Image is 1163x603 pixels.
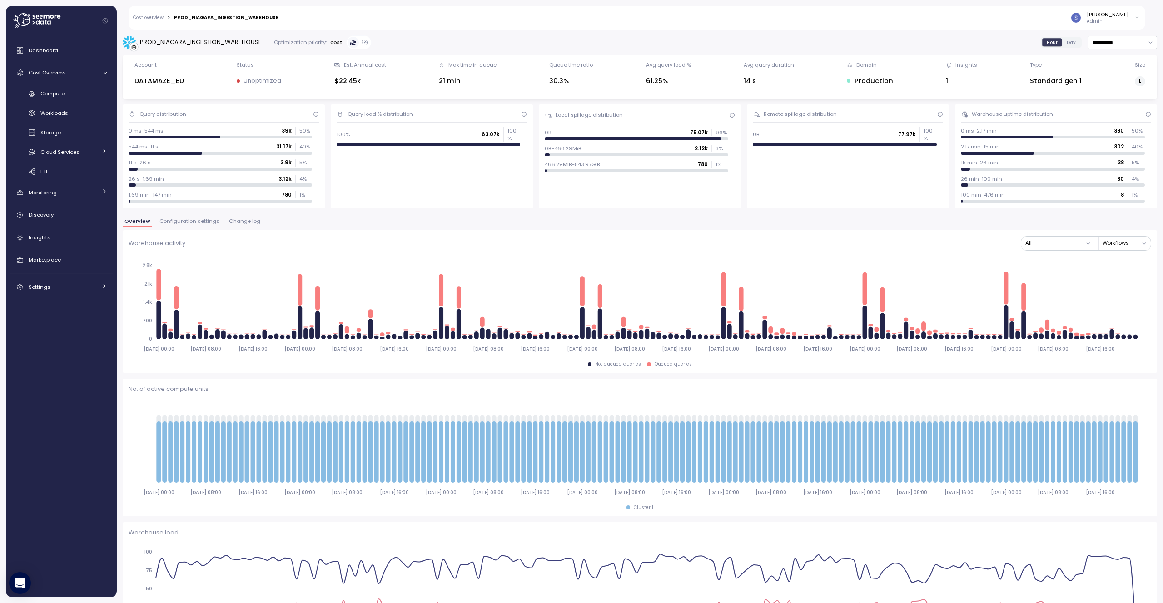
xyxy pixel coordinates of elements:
[614,346,645,352] tspan: [DATE] 08:00
[698,161,708,168] p: 780
[344,61,386,69] div: Est. Annual cost
[595,361,641,367] div: Not queued queries
[332,489,363,495] tspan: [DATE] 08:00
[143,262,152,268] tspan: 2.8k
[239,489,268,495] tspan: [DATE] 16:00
[40,148,80,156] span: Cloud Services
[332,346,363,352] tspan: [DATE] 08:00
[1067,39,1076,46] span: Day
[29,211,54,218] span: Discovery
[334,76,386,86] div: $22.45k
[190,489,221,495] tspan: [DATE] 08:00
[896,346,927,352] tspan: [DATE] 08:00
[10,278,113,297] a: Settings
[1030,76,1082,86] div: Standard gen 1
[229,219,260,224] span: Change log
[1132,127,1144,134] p: 50 %
[1114,127,1124,134] p: 380
[299,143,312,150] p: 40 %
[29,189,57,196] span: Monitoring
[299,127,312,134] p: 50 %
[282,127,292,134] p: 39k
[10,41,113,59] a: Dashboard
[753,131,760,138] p: 0B
[473,489,504,495] tspan: [DATE] 08:00
[646,76,691,86] div: 61.25%
[40,168,48,175] span: ETL
[10,183,113,202] a: Monitoring
[556,111,623,119] div: Local spillage distribution
[1132,175,1144,183] p: 4 %
[282,191,292,198] p: 780
[545,161,600,168] p: 466.29MiB-543.97GiB
[129,159,151,166] p: 11 s-26 s
[144,549,152,555] tspan: 100
[1086,489,1115,495] tspan: [DATE] 16:00
[276,143,292,150] p: 31.17k
[237,61,254,69] div: Status
[1021,237,1095,250] button: All
[898,131,916,138] p: 77.97k
[10,251,113,269] a: Marketplace
[972,110,1053,118] div: Warehouse uptime distribution
[244,76,281,85] p: Unoptimized
[1030,61,1042,69] div: Type
[10,144,113,159] a: Cloud Services
[655,361,692,367] div: Queued queries
[174,15,278,20] div: PROD_NIAGARA_INGESTION_WAREHOUSE
[10,86,113,101] a: Compute
[1071,13,1081,22] img: ACg8ocLCy7HMj59gwelRyEldAl2GQfy23E10ipDNf0SDYCnD3y85RA=s96-c
[10,125,113,140] a: Storage
[190,346,221,352] tspan: [DATE] 08:00
[856,61,877,69] div: Domain
[961,191,1005,198] p: 100 min-476 min
[129,239,185,248] p: Warehouse activity
[40,90,65,97] span: Compute
[143,299,152,305] tspan: 1.4k
[129,127,164,134] p: 0 ms-544 ms
[744,61,794,69] div: Avg query duration
[140,38,262,47] div: PROD_NIAGARA_INGESTION_WAREHOUSE
[545,145,581,152] p: 0B-466.29MiB
[139,110,186,118] div: Query distribution
[143,489,174,495] tspan: [DATE] 00:00
[439,76,497,86] div: 21 min
[990,346,1021,352] tspan: [DATE] 00:00
[239,346,268,352] tspan: [DATE] 16:00
[278,175,292,183] p: 3.12k
[1117,175,1124,183] p: 30
[803,489,832,495] tspan: [DATE] 16:00
[134,76,184,86] div: DATAMAZE_EU
[521,346,550,352] tspan: [DATE] 16:00
[1038,489,1069,495] tspan: [DATE] 08:00
[348,110,413,118] div: Query load % distribution
[426,489,457,495] tspan: [DATE] 00:00
[143,318,152,324] tspan: 700
[961,143,1000,150] p: 2.17 min-15 min
[1114,143,1124,150] p: 302
[129,175,164,183] p: 26 s-1.69 min
[330,39,343,46] p: cost
[10,64,113,82] a: Cost Overview
[379,489,408,495] tspan: [DATE] 16:00
[716,145,728,152] p: 3 %
[549,61,593,69] div: Queue time ratio
[545,129,552,136] p: 0B
[159,219,219,224] span: Configuration settings
[567,489,598,495] tspan: [DATE] 00:00
[662,346,691,352] tspan: [DATE] 16:00
[10,206,113,224] a: Discovery
[133,15,164,20] a: Cost overview
[29,234,50,241] span: Insights
[1086,346,1115,352] tspan: [DATE] 16:00
[567,346,598,352] tspan: [DATE] 00:00
[944,346,974,352] tspan: [DATE] 16:00
[29,256,61,263] span: Marketplace
[129,191,172,198] p: 1.69 min-147 min
[695,145,708,152] p: 2.12k
[896,489,927,495] tspan: [DATE] 08:00
[716,161,728,168] p: 1 %
[274,39,327,46] div: Optimization priority:
[10,106,113,121] a: Workloads
[764,110,837,118] div: Remote spillage distribution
